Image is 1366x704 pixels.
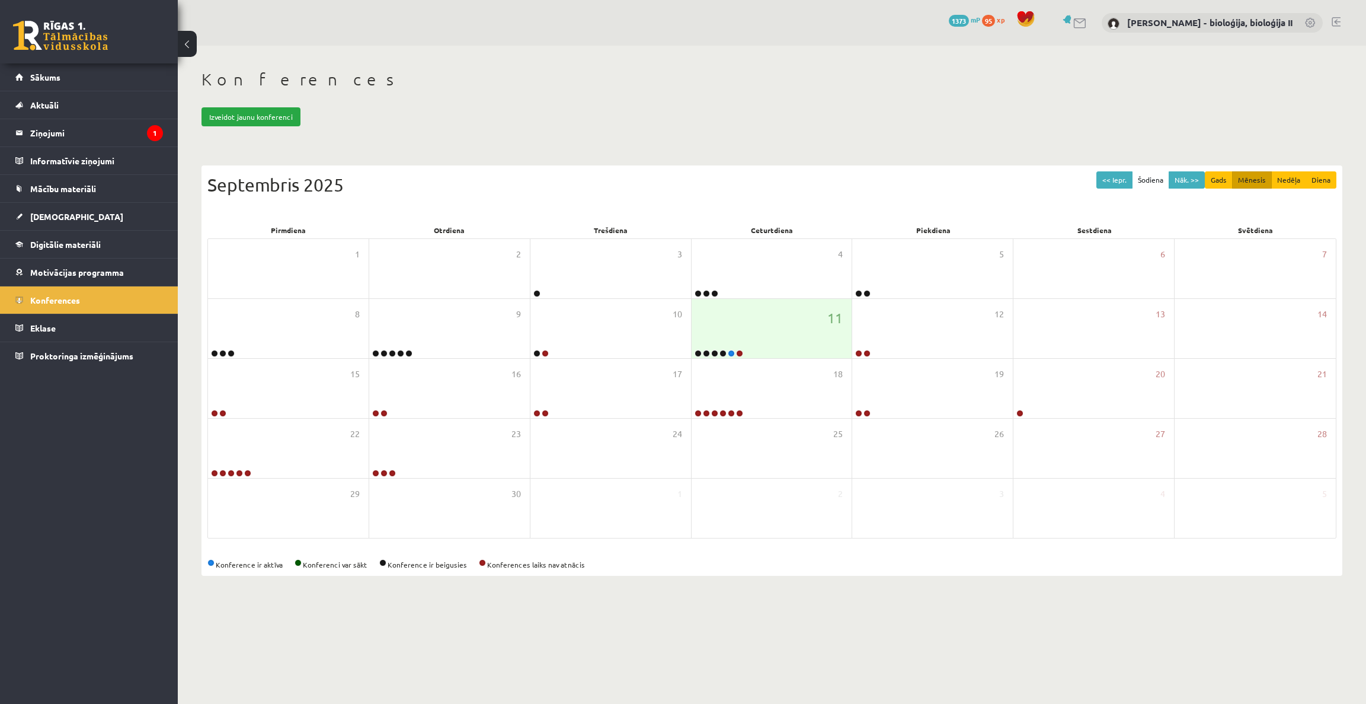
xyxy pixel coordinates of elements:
[30,183,96,194] span: Mācību materiāli
[1271,171,1306,189] button: Nedēļa
[691,222,852,238] div: Ceturtdiena
[1156,368,1165,381] span: 20
[999,488,1004,501] span: 3
[13,21,108,50] a: Rīgas 1. Tālmācības vidusskola
[30,211,123,222] span: [DEMOGRAPHIC_DATA]
[982,15,1010,24] a: 95 xp
[511,488,521,501] span: 30
[673,428,682,441] span: 24
[207,559,1336,570] div: Konference ir aktīva Konferenci var sākt Konference ir beigusies Konferences laiks nav atnācis
[207,222,369,238] div: Pirmdiena
[1096,171,1133,189] button: << Iepr.
[833,368,843,381] span: 18
[15,175,163,202] a: Mācību materiāli
[997,15,1004,24] span: xp
[949,15,969,27] span: 1373
[201,69,1342,90] h1: Konferences
[1132,171,1169,189] button: Šodiena
[1205,171,1233,189] button: Gads
[30,100,59,110] span: Aktuāli
[15,314,163,342] a: Eklase
[1232,171,1272,189] button: Mēnesis
[1322,488,1327,501] span: 5
[1317,428,1327,441] span: 28
[15,91,163,119] a: Aktuāli
[30,147,163,174] legend: Informatīvie ziņojumi
[1317,308,1327,321] span: 14
[677,248,682,261] span: 3
[30,72,60,82] span: Sākums
[994,428,1004,441] span: 26
[1108,18,1119,30] img: Elza Saulīte - bioloģija, bioloģija II
[15,259,163,286] a: Motivācijas programma
[1156,428,1165,441] span: 27
[1156,308,1165,321] span: 13
[1169,171,1205,189] button: Nāk. >>
[833,428,843,441] span: 25
[1160,488,1165,501] span: 4
[1160,248,1165,261] span: 6
[530,222,691,238] div: Trešdiena
[1175,222,1336,238] div: Svētdiena
[207,171,1336,198] div: Septembris 2025
[15,342,163,369] a: Proktoringa izmēģinājums
[827,308,843,328] span: 11
[677,488,682,501] span: 1
[1014,222,1175,238] div: Sestdiena
[516,308,521,321] span: 9
[838,248,843,261] span: 4
[30,295,80,305] span: Konferences
[15,119,163,146] a: Ziņojumi1
[147,125,163,141] i: 1
[15,203,163,230] a: [DEMOGRAPHIC_DATA]
[30,119,163,146] legend: Ziņojumi
[355,308,360,321] span: 8
[355,248,360,261] span: 1
[1322,248,1327,261] span: 7
[511,428,521,441] span: 23
[853,222,1014,238] div: Piekdiena
[30,267,124,278] span: Motivācijas programma
[838,488,843,501] span: 2
[511,368,521,381] span: 16
[1127,17,1293,28] a: [PERSON_NAME] - bioloģija, bioloģija II
[673,368,682,381] span: 17
[994,368,1004,381] span: 19
[971,15,980,24] span: mP
[15,147,163,174] a: Informatīvie ziņojumi
[350,488,360,501] span: 29
[15,231,163,258] a: Digitālie materiāli
[516,248,521,261] span: 2
[15,286,163,314] a: Konferences
[30,323,56,333] span: Eklase
[350,428,360,441] span: 22
[982,15,995,27] span: 95
[999,248,1004,261] span: 5
[1306,171,1336,189] button: Diena
[949,15,980,24] a: 1373 mP
[1317,368,1327,381] span: 21
[369,222,530,238] div: Otrdiena
[30,351,133,361] span: Proktoringa izmēģinājums
[994,308,1004,321] span: 12
[350,368,360,381] span: 15
[15,63,163,91] a: Sākums
[30,239,101,250] span: Digitālie materiāli
[673,308,682,321] span: 10
[201,107,300,126] a: Izveidot jaunu konferenci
